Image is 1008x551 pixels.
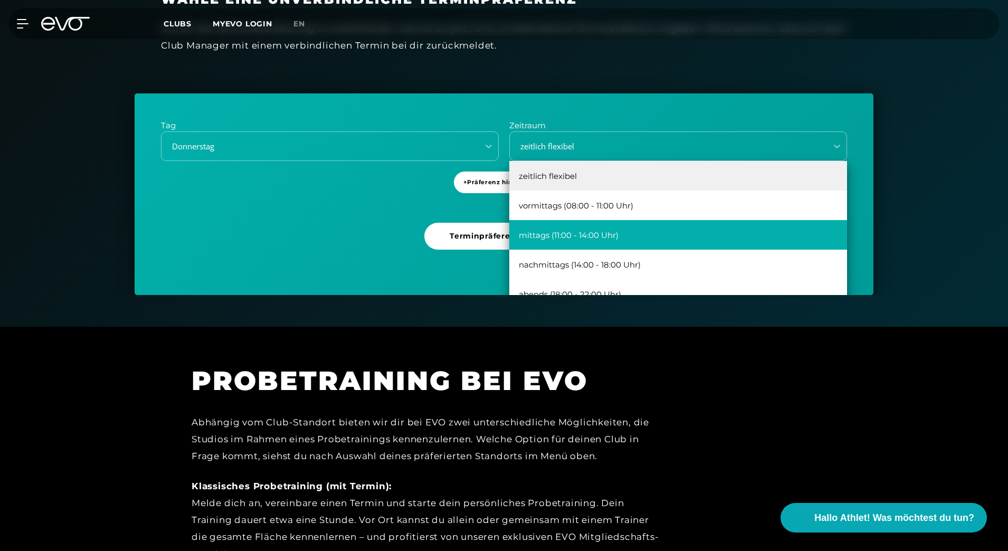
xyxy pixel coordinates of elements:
a: MYEVO LOGIN [213,19,272,28]
h1: PROBETRAINING BEI EVO [192,364,667,398]
div: Abhängig vom Club-Standort bieten wir dir bei EVO zwei unterschiedliche Möglichkeiten, die Studio... [192,414,667,465]
a: Clubs [164,18,213,28]
button: Hallo Athlet! Was möchtest du tun? [781,503,987,533]
a: +Präferenz hinzufügen [454,172,555,212]
span: Clubs [164,19,192,28]
span: + Präferenz hinzufügen [463,178,541,187]
div: zeitlich flexibel [509,161,847,191]
span: Hallo Athlet! Was möchtest du tun? [814,511,974,525]
div: vormittags (08:00 - 11:00 Uhr) [509,191,847,220]
a: Terminpräferenz senden [424,223,583,269]
p: Tag [161,120,499,132]
div: Donnerstag [163,140,471,153]
a: en [293,18,318,30]
span: Terminpräferenz senden [450,231,554,242]
div: nachmittags (14:00 - 18:00 Uhr) [509,250,847,279]
p: Zeitraum [509,120,847,132]
span: en [293,19,305,28]
strong: Klassisches Probetraining (mit Termin): [192,481,392,491]
div: zeitlich flexibel [511,140,820,153]
div: mittags (11:00 - 14:00 Uhr) [509,220,847,250]
div: abends (18:00 - 22:00 Uhr) [509,279,847,309]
